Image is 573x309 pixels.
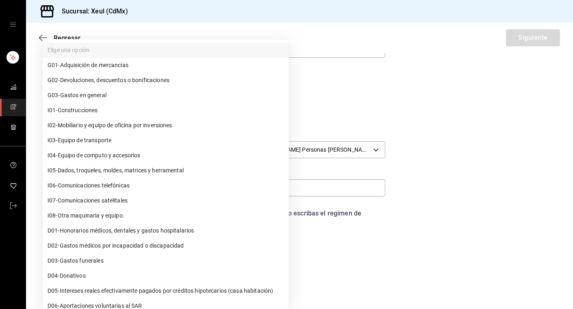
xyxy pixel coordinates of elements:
span: G01 - Adquisición de mercancias [48,61,128,70]
span: D04 - Donativos [48,272,86,280]
span: I01 - Construcciones [48,106,98,115]
span: I05 - Dados, troqueles, moldes, matrices y herramental [48,166,184,175]
span: I07 - Comunicaciones satelitales [48,196,128,205]
span: I04 - Equipo de computo y accesorios [48,151,141,160]
span: G02 - Devoluciones, descuentos o bonificaciones [48,76,169,85]
span: D02 - Gastos médicos por incapacidad o discapacidad [48,242,184,250]
span: D03 - Gastos funerales [48,257,104,265]
span: I02 - Mobiliario y equipo de oficina por inversiones [48,121,172,130]
span: D05 - Intereses reales efectivamente pagados por créditos hipotecarios (casa habitación) [48,287,273,295]
span: I08 - Otra maquinaria y equipo. [48,211,124,220]
span: D01 - Honorarios médicos, dentales y gastos hospitalarios [48,226,194,235]
span: I06 - Comunicaciones telefónicas [48,181,130,190]
span: I03 - Equipo de transporte [48,136,111,145]
span: G03 - Gastos en general [48,91,106,100]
